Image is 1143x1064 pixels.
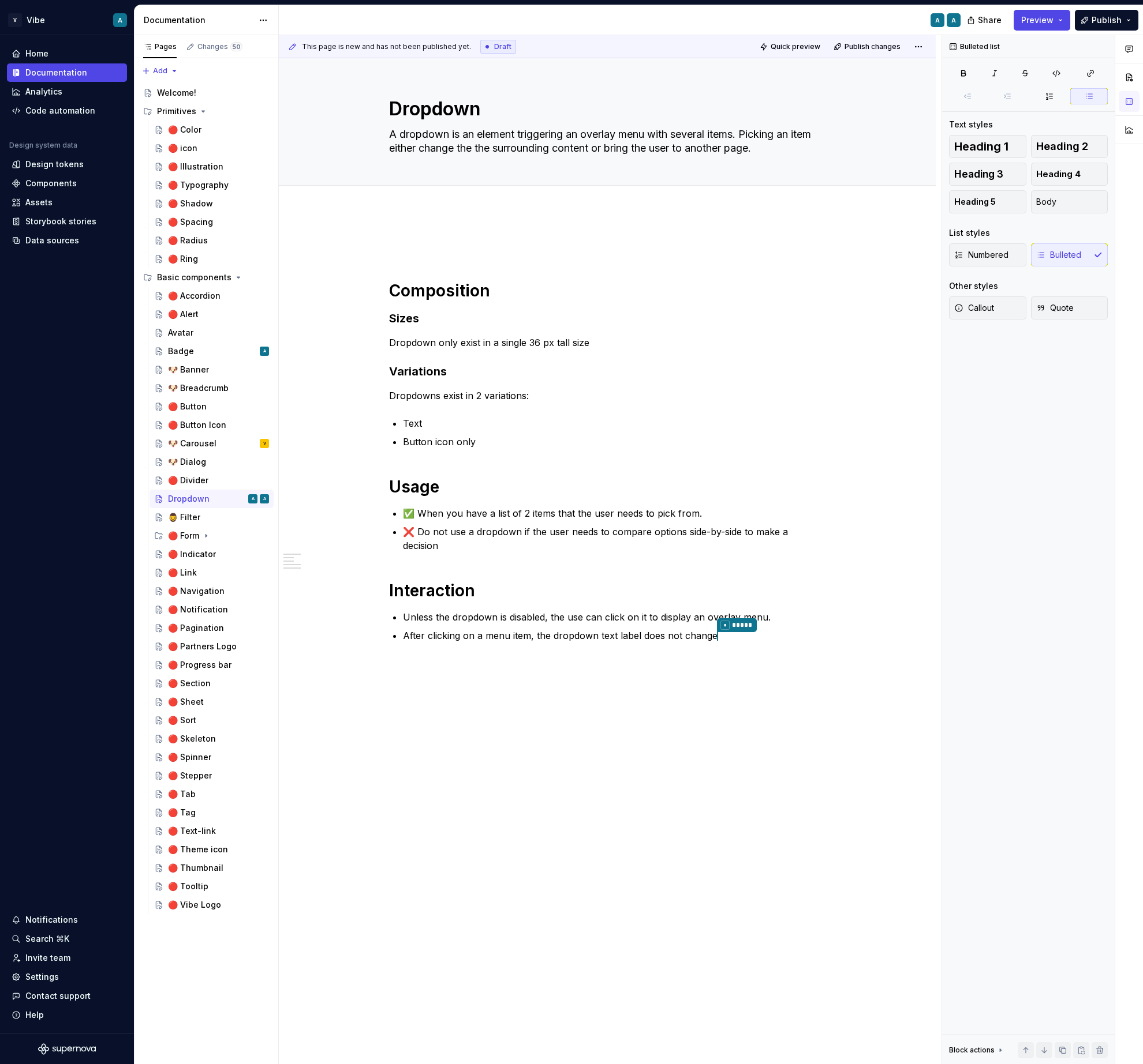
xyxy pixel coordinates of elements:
[168,290,221,302] div: 🔴 Accordion
[157,272,231,283] div: Basic components
[403,525,825,552] p: ❌ Do not use a dropdown if the user needs to compare options side-by-side to make a decision
[150,342,274,360] a: BadgeA
[168,401,207,412] div: 🔴 Button
[27,14,45,26] div: Vibe
[38,1043,96,1055] svg: Supernova Logo
[1031,190,1108,213] button: Body
[168,807,196,818] div: 🔴 Tag
[403,416,825,430] p: Text
[7,63,127,82] a: Documentation
[25,235,79,246] div: Data sources
[389,336,825,349] p: Dropdown only exist in a single 36 px tall size
[25,1009,44,1021] div: Help
[949,243,1026,266] button: Numbered
[168,456,206,468] div: 🐶 Dialog
[25,48,48,59] div: Home
[949,163,1026,186] button: Heading 3
[150,766,274,785] a: 🔴 Stepper
[150,250,274,268] a: 🔴 Ring
[150,287,274,305] a: 🔴 Accordion
[403,629,825,644] p: After clicking on a menu item, the dropdown text label does not change
[230,42,242,51] span: 50
[771,42,820,51] span: Quick preview
[1031,296,1108,319] button: Quote
[961,10,1009,31] button: Share
[150,840,274,859] a: 🔴 Theme icon
[949,227,990,239] div: List styles
[150,213,274,231] a: 🔴 Spacing
[139,102,274,121] div: Primitives
[949,119,993,130] div: Text styles
[7,44,127,63] a: Home
[1031,135,1108,158] button: Heading 2
[830,39,906,55] button: Publish changes
[150,139,274,157] a: 🔴 icon
[389,580,825,601] h1: Interaction
[25,178,77,189] div: Components
[168,899,221,911] div: 🔴 Vibe Logo
[25,933,69,945] div: Search ⌘K
[949,1042,1005,1058] div: Block actions
[168,751,211,763] div: 🔴 Spinner
[168,715,196,726] div: 🔴 Sort
[150,877,274,896] a: 🔴 Tooltip
[139,84,274,914] div: Page tree
[168,622,224,634] div: 🔴 Pagination
[25,914,78,926] div: Notifications
[168,604,228,615] div: 🔴 Notification
[168,696,204,708] div: 🔴 Sheet
[7,1006,127,1024] button: Help
[168,161,223,172] div: 🔴 Illustration
[1021,14,1054,26] span: Preview
[168,530,199,542] div: 🔴 Form
[168,641,237,652] div: 🔴 Partners Logo
[7,82,127,101] a: Analytics
[25,216,96,227] div: Storybook stories
[150,674,274,693] a: 🔴 Section
[144,14,253,26] div: Documentation
[168,881,208,892] div: 🔴 Tooltip
[389,363,825,379] h3: Variations
[150,545,274,563] a: 🔴 Indicator
[389,476,825,497] h1: Usage
[7,987,127,1005] button: Contact support
[143,42,177,51] div: Pages
[168,548,216,560] div: 🔴 Indicator
[168,475,208,486] div: 🔴 Divider
[168,198,213,209] div: 🔴 Shadow
[494,42,511,51] span: Draft
[168,678,211,689] div: 🔴 Section
[197,42,242,51] div: Changes
[168,364,209,375] div: 🐶 Banner
[978,14,1002,26] span: Share
[954,302,994,314] span: Callout
[949,190,1026,213] button: Heading 5
[935,16,940,25] div: A
[168,142,197,154] div: 🔴 icon
[157,87,196,99] div: Welcome!
[150,730,274,748] a: 🔴 Skeleton
[150,508,274,527] a: 🧔‍♂️ Filter
[403,610,825,624] p: Unless the dropdown is disabled, the use can click on it to display an overlay menu.
[139,84,274,102] a: Welcome!
[1036,302,1074,314] span: Quote
[118,16,122,25] div: A
[951,16,956,25] div: A
[1036,196,1056,208] span: Body
[9,141,77,150] div: Design system data
[150,803,274,822] a: 🔴 Tag
[389,310,825,326] h3: Sizes
[389,280,825,301] h1: Composition
[150,490,274,508] a: DropdownAA
[302,42,471,51] span: This page is new and has not been published yet.
[139,268,274,287] div: Basic components
[150,637,274,656] a: 🔴 Partners Logo
[1036,168,1081,180] span: Heading 4
[150,748,274,766] a: 🔴 Spinner
[168,659,231,671] div: 🔴 Progress bar
[8,13,22,27] div: V
[403,435,825,449] p: Button icon only
[25,86,62,97] div: Analytics
[25,990,91,1002] div: Contact support
[7,174,127,193] a: Components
